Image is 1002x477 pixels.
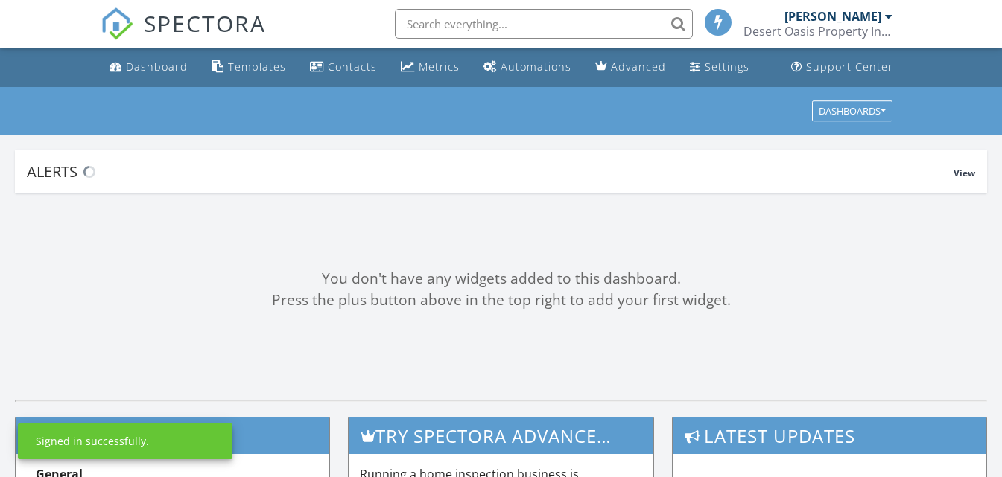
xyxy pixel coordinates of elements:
[806,60,893,74] div: Support Center
[785,54,899,81] a: Support Center
[304,54,383,81] a: Contacts
[15,289,987,311] div: Press the plus button above in the top right to add your first widget.
[144,7,266,39] span: SPECTORA
[15,268,987,289] div: You don't have any widgets added to this dashboard.
[104,54,194,81] a: Dashboard
[27,161,954,182] div: Alerts
[812,100,892,121] button: Dashboards
[419,60,460,74] div: Metrics
[36,434,149,449] div: Signed in successfully.
[673,417,986,454] h3: Latest Updates
[206,54,292,81] a: Templates
[611,60,666,74] div: Advanced
[126,60,188,74] div: Dashboard
[16,417,329,454] h3: Support
[101,20,266,51] a: SPECTORA
[349,417,653,454] h3: Try spectora advanced [DATE]
[705,60,749,74] div: Settings
[478,54,577,81] a: Automations (Basic)
[395,54,466,81] a: Metrics
[589,54,672,81] a: Advanced
[328,60,377,74] div: Contacts
[501,60,571,74] div: Automations
[101,7,133,40] img: The Best Home Inspection Software - Spectora
[743,24,892,39] div: Desert Oasis Property Inspections
[228,60,286,74] div: Templates
[819,106,886,116] div: Dashboards
[954,167,975,179] span: View
[784,9,881,24] div: [PERSON_NAME]
[395,9,693,39] input: Search everything...
[684,54,755,81] a: Settings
